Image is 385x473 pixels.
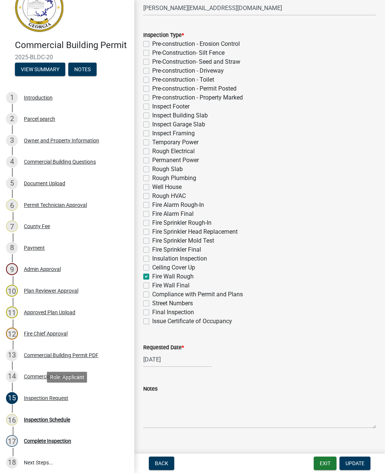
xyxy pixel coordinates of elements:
div: 13 [6,349,18,361]
div: 8 [6,242,18,254]
span: 2025-BLDC-20 [15,54,119,61]
div: 17 [6,435,18,447]
label: Pre-construction - Permit Posted [152,84,237,93]
wm-modal-confirm: Notes [68,67,97,73]
div: Permit Technician Approval [24,202,87,208]
div: 7 [6,220,18,232]
label: Pre-construction - Driveway [152,66,224,75]
label: Rough HVAC [152,192,186,201]
label: Well House [152,183,182,192]
div: Owner and Property Information [24,138,99,143]
label: Inspect Building Slab [152,111,208,120]
label: Ceiling Cover Up [152,263,195,272]
label: Rough Electrical [152,147,195,156]
label: Pre-Construction- Silt Fence [152,48,225,57]
div: 11 [6,306,18,318]
button: Update [339,457,370,470]
div: 10 [6,285,18,297]
div: 4 [6,156,18,168]
label: Requested Date [143,345,184,350]
label: Issue Certificate of Occupancy [152,317,232,326]
div: Payment [24,245,45,250]
div: 2 [6,113,18,125]
label: Pre-construction - Toilet [152,75,214,84]
label: Fire Wall Rough [152,272,194,281]
div: 15 [6,392,18,404]
div: Commercial Building Permit PDF [24,353,98,358]
label: Inspection Type [143,33,184,38]
span: Back [155,460,168,466]
div: Introduction [24,95,53,100]
div: Fire Chief Approval [24,331,68,336]
label: Rough Plumbing [152,174,196,183]
input: mm/dd/yyyy [143,352,212,367]
label: Fire Alarm Final [152,209,194,218]
label: Fire Sprinkler Rough-In [152,218,212,227]
div: Admin Approval [24,267,61,272]
div: 16 [6,414,18,426]
button: Notes [68,63,97,76]
button: View Summary [15,63,65,76]
label: Notes [143,387,157,392]
div: 6 [6,199,18,211]
label: Fire Wall Final [152,281,190,290]
h4: Commercial Building Permit [15,40,128,51]
label: Rough Slab [152,165,183,174]
div: Plan Reviewer Approval [24,288,78,293]
div: 5 [6,177,18,189]
label: Temporary Power [152,138,198,147]
label: Fire Sprinkler Mold Test [152,236,214,245]
button: Exit [314,457,337,470]
label: Fire Alarm Rough-In [152,201,204,209]
label: Inspect Framing [152,129,195,138]
div: 12 [6,328,18,340]
div: Inspection Schedule [24,417,70,422]
label: Pre-Construction- Seed and Straw [152,57,240,66]
label: Final Inspection [152,308,194,317]
div: Commercial Building Questions [24,159,96,164]
div: Document Upload [24,181,65,186]
div: 18 [6,457,18,469]
label: Street Numbers [152,299,193,308]
wm-modal-confirm: Summary [15,67,65,73]
div: Inspection Request [24,395,68,401]
label: Inspect Footer [152,102,190,111]
div: Complete Inspection [24,438,71,444]
label: Fire Sprinkler Head Replacement [152,227,238,236]
label: Pre-construction - Erosion Control [152,40,240,48]
div: 14 [6,370,18,382]
div: Commercial Inspection [24,374,77,379]
div: 1 [6,92,18,104]
label: Fire Sprinkler Final [152,245,201,254]
div: 3 [6,135,18,146]
div: 9 [6,263,18,275]
button: Back [149,457,174,470]
div: County Fee [24,224,50,229]
label: Permanent Power [152,156,199,165]
label: Compliance with Permit and Plans [152,290,243,299]
label: Insulation Inspection [152,254,207,263]
label: Inspect Garage Slab [152,120,205,129]
div: Approved Plan Upload [24,310,75,315]
span: Update [345,460,364,466]
label: Pre-construction - Property Marked [152,93,243,102]
div: Role: Applicant [47,372,87,382]
div: Parcel search [24,116,55,122]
